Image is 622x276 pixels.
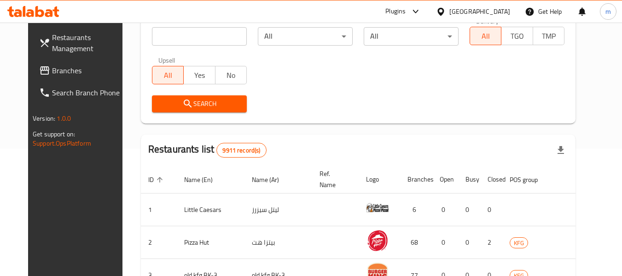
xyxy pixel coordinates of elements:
[152,27,247,46] input: Search for restaurant name or ID..
[32,26,132,59] a: Restaurants Management
[400,226,432,259] td: 68
[385,6,406,17] div: Plugins
[366,229,389,252] img: Pizza Hut
[57,112,71,124] span: 1.0.0
[141,194,177,226] td: 1
[364,27,459,46] div: All
[320,168,348,190] span: Ref. Name
[359,165,400,194] th: Logo
[184,174,225,185] span: Name (En)
[432,194,458,226] td: 0
[33,128,75,140] span: Get support on:
[458,194,480,226] td: 0
[470,27,501,45] button: All
[605,6,611,17] span: m
[449,6,510,17] div: [GEOGRAPHIC_DATA]
[33,137,91,149] a: Support.OpsPlatform
[159,98,239,110] span: Search
[501,27,533,45] button: TGO
[458,165,480,194] th: Busy
[400,165,432,194] th: Branches
[32,82,132,104] a: Search Branch Phone
[480,165,502,194] th: Closed
[258,27,353,46] div: All
[141,226,177,259] td: 2
[33,112,55,124] span: Version:
[476,18,499,24] label: Delivery
[458,226,480,259] td: 0
[474,29,498,43] span: All
[510,238,528,248] span: KFG
[152,95,247,112] button: Search
[432,226,458,259] td: 0
[537,29,561,43] span: TMP
[183,66,215,84] button: Yes
[366,196,389,219] img: Little Caesars
[217,146,266,155] span: 9911 record(s)
[432,165,458,194] th: Open
[244,226,312,259] td: بيتزا هت
[505,29,529,43] span: TGO
[244,194,312,226] td: ليتل سيزرز
[158,57,175,63] label: Upsell
[177,194,244,226] td: Little Caesars
[177,226,244,259] td: Pizza Hut
[510,174,550,185] span: POS group
[52,65,125,76] span: Branches
[550,139,572,161] div: Export file
[480,226,502,259] td: 2
[156,69,180,82] span: All
[148,142,267,158] h2: Restaurants list
[533,27,564,45] button: TMP
[219,69,243,82] span: No
[215,66,247,84] button: No
[400,194,432,226] td: 6
[148,174,166,185] span: ID
[480,194,502,226] td: 0
[187,69,211,82] span: Yes
[152,66,184,84] button: All
[32,59,132,82] a: Branches
[52,87,125,98] span: Search Branch Phone
[52,32,125,54] span: Restaurants Management
[216,143,266,158] div: Total records count
[252,174,291,185] span: Name (Ar)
